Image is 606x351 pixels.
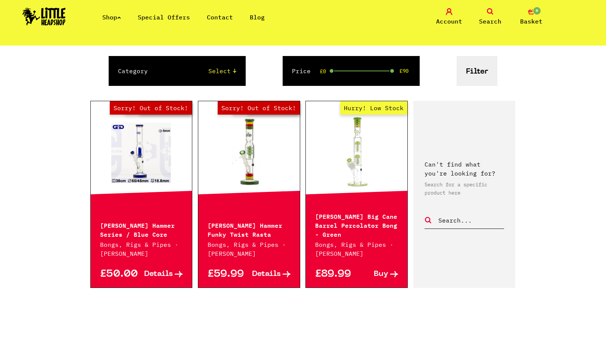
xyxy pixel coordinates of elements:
span: £90 [400,68,408,74]
span: Sorry! Out of Stock! [110,101,192,115]
p: £59.99 [208,270,249,278]
span: Details [252,270,281,278]
p: [PERSON_NAME] Hammer Funky Twist Rasta [208,220,290,238]
a: Out of Stock Hurry! Low Stock Sorry! Out of Stock! [198,114,300,189]
a: Contact [207,13,233,21]
p: Can't find what you're looking for? [425,160,504,178]
a: Details [249,270,290,278]
span: Account [436,17,462,26]
a: Hurry! Low Stock [306,114,407,189]
p: Bongs, Rigs & Pipes · [PERSON_NAME] [208,240,290,258]
a: Search [472,8,509,26]
p: Search for a specific product here [425,180,504,197]
button: Filter [457,56,497,86]
input: Search... [438,215,504,225]
span: Search [479,17,501,26]
a: Blog [250,13,265,21]
p: £50.00 [100,270,142,278]
span: Buy [374,270,388,278]
p: [PERSON_NAME] Big Cane Barrel Percolator Bong - Green [315,211,398,238]
span: Basket [520,17,543,26]
p: Bongs, Rigs & Pipes · [PERSON_NAME] [100,240,183,258]
label: Category [118,66,148,75]
a: Shop [102,13,121,21]
span: 0 [532,6,541,15]
p: [PERSON_NAME] Hammer Series / Blue Core [100,220,183,238]
label: Price [292,66,311,75]
span: Hurry! Low Stock [340,101,407,115]
a: Special Offers [138,13,190,21]
a: Buy [357,270,398,278]
a: 0 Basket [513,8,550,26]
a: Details [141,270,183,278]
span: Sorry! Out of Stock! [218,101,300,115]
span: £0 [320,68,326,74]
p: £89.99 [315,270,357,278]
span: Details [144,270,173,278]
p: Bongs, Rigs & Pipes · [PERSON_NAME] [315,240,398,258]
img: Little Head Shop Logo [22,7,66,25]
a: Out of Stock Hurry! Low Stock Sorry! Out of Stock! [91,114,192,189]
